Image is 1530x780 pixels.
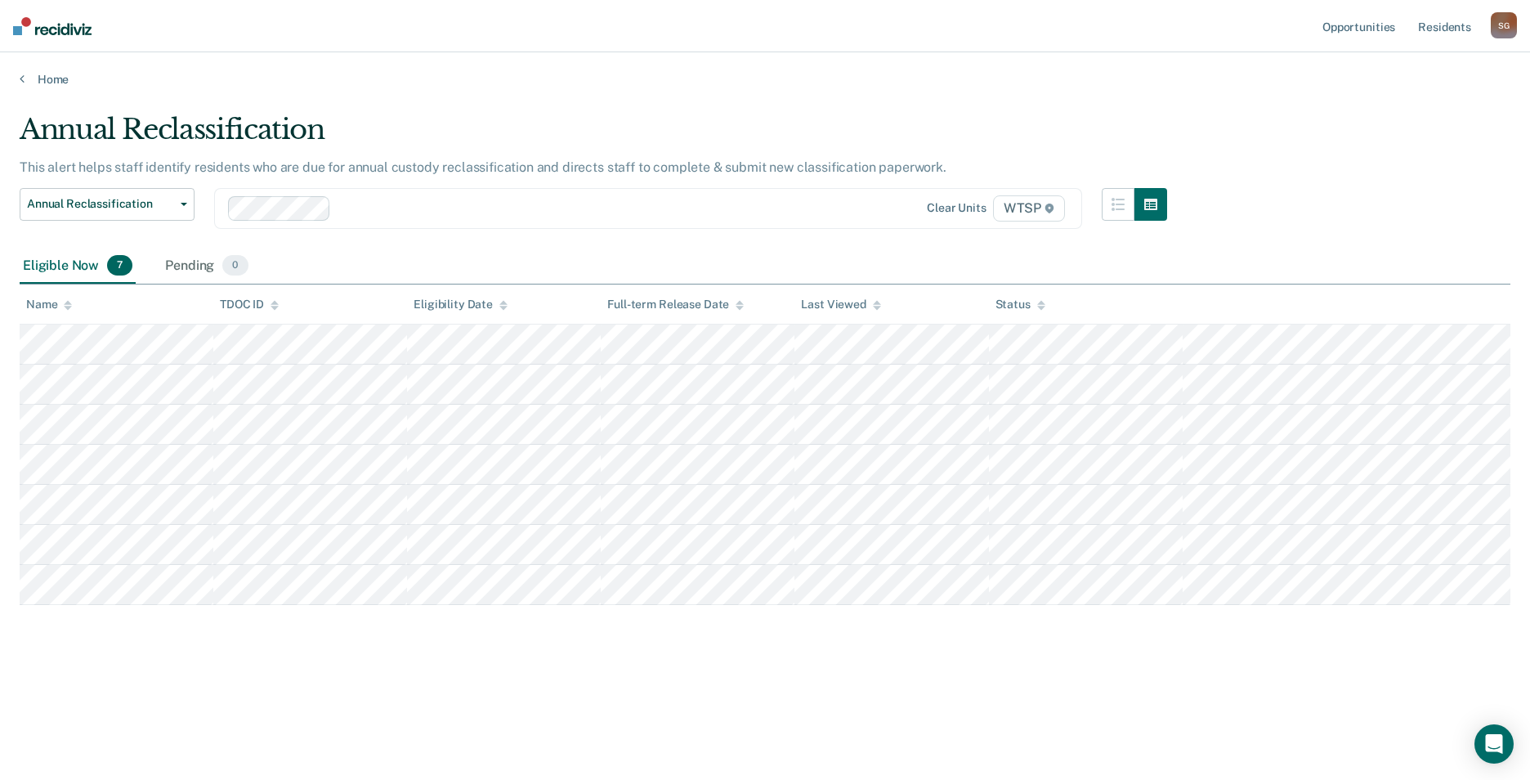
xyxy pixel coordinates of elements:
p: This alert helps staff identify residents who are due for annual custody reclassification and dir... [20,159,946,175]
span: 7 [107,255,132,276]
a: Home [20,72,1510,87]
div: Open Intercom Messenger [1474,724,1514,764]
div: Annual Reclassification [20,113,1167,159]
span: Annual Reclassification [27,197,174,211]
div: Status [995,298,1045,312]
button: SG [1491,12,1517,38]
div: Name [26,298,72,312]
div: S G [1491,12,1517,38]
span: WTSP [993,195,1065,222]
span: 0 [222,255,248,276]
div: Clear units [927,201,986,215]
div: Eligible Now7 [20,249,136,285]
div: TDOC ID [220,298,279,312]
button: Annual Reclassification [20,188,195,221]
div: Eligibility Date [414,298,508,312]
div: Full-term Release Date [607,298,744,312]
div: Pending0 [162,249,251,285]
div: Last Viewed [801,298,880,312]
img: Recidiviz [13,17,92,35]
